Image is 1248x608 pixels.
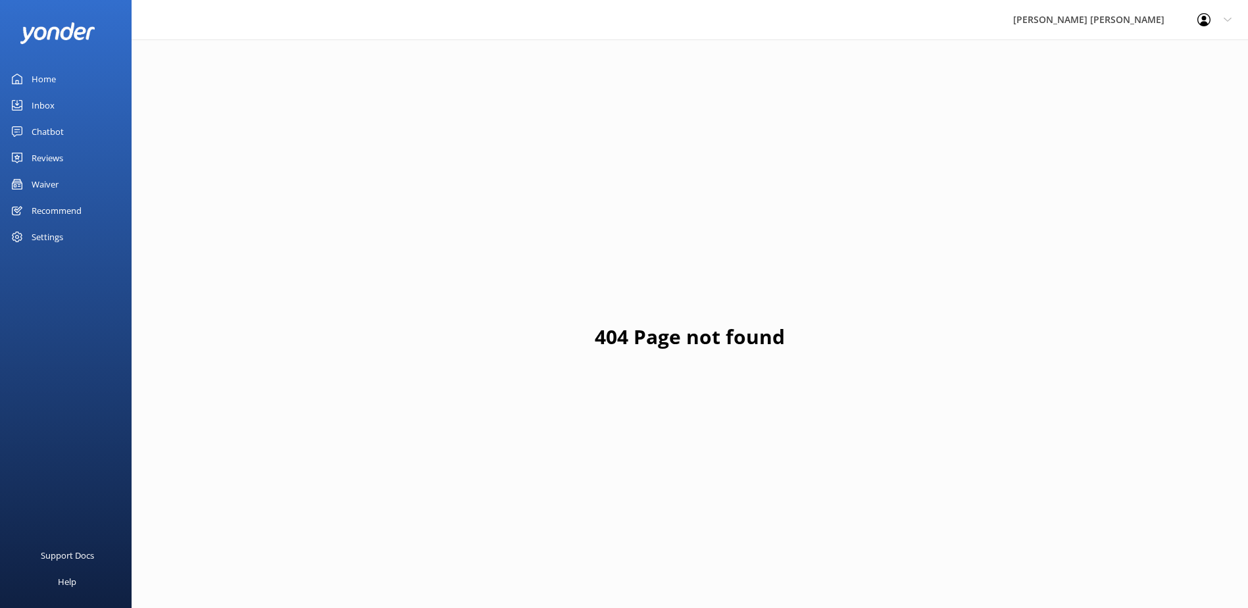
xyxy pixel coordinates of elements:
[32,197,82,224] div: Recommend
[32,66,56,92] div: Home
[20,22,95,44] img: yonder-white-logo.png
[32,145,63,171] div: Reviews
[32,92,55,118] div: Inbox
[32,224,63,250] div: Settings
[32,171,59,197] div: Waiver
[595,321,785,353] h1: 404 Page not found
[41,542,94,569] div: Support Docs
[32,118,64,145] div: Chatbot
[58,569,76,595] div: Help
